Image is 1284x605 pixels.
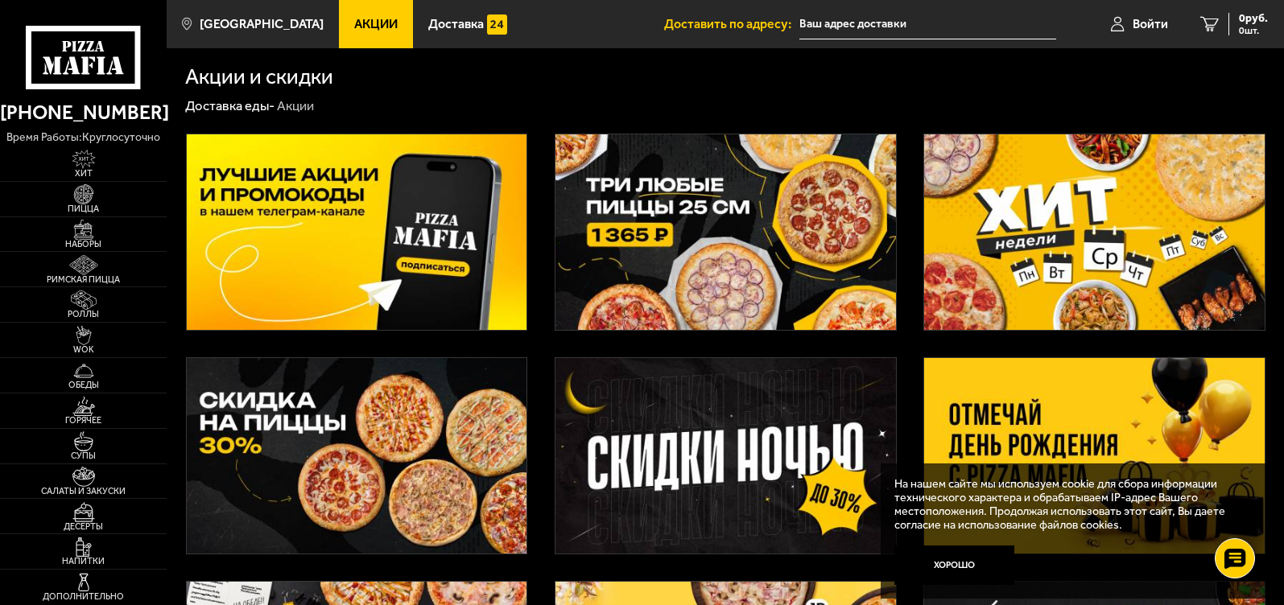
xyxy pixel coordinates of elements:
[277,97,314,115] div: Акции
[1133,18,1168,31] span: Войти
[185,66,333,88] h1: Акции и скидки
[894,477,1243,533] p: На нашем сайте мы используем cookie для сбора информации технического характера и обрабатываем IP...
[1239,13,1268,24] span: 0 руб.
[894,545,1015,586] button: Хорошо
[428,18,484,31] span: Доставка
[664,18,799,31] span: Доставить по адресу:
[185,97,275,113] a: Доставка еды-
[354,18,398,31] span: Акции
[1239,26,1268,35] span: 0 шт.
[200,18,324,31] span: [GEOGRAPHIC_DATA]
[799,10,1056,39] input: Ваш адрес доставки
[487,14,507,35] img: 15daf4d41897b9f0e9f617042186c801.svg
